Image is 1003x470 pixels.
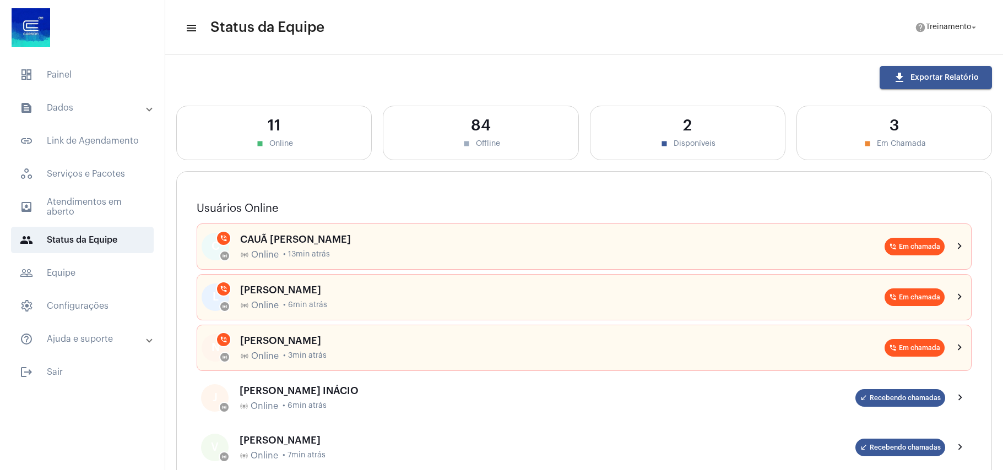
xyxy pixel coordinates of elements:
[11,62,154,88] span: Painel
[926,24,971,31] span: Treinamento
[201,434,229,461] div: V
[240,234,885,245] div: CAUÃ [PERSON_NAME]
[953,341,967,354] mat-icon: chevron_right
[954,391,967,405] mat-icon: chevron_right
[222,354,227,360] mat-icon: online_prediction
[220,285,227,293] mat-icon: phone_in_talk
[11,260,154,286] span: Equipe
[893,71,906,84] mat-icon: download
[185,21,196,35] mat-icon: sidenav icon
[283,402,327,410] span: • 6min atrás
[889,344,897,352] mat-icon: phone_in_talk
[220,234,227,242] mat-icon: phone_in_talk
[251,451,278,461] span: Online
[885,339,945,357] mat-chip: Em chamada
[808,117,980,134] div: 3
[283,301,327,309] span: • 6min atrás
[889,293,897,301] mat-icon: phone_in_talk
[221,454,227,460] mat-icon: online_prediction
[240,402,248,411] mat-icon: online_prediction
[240,285,885,296] div: [PERSON_NAME]
[283,352,327,360] span: • 3min atrás
[394,117,567,134] div: 84
[240,352,249,360] mat-icon: online_prediction
[251,401,278,411] span: Online
[9,6,53,50] img: d4669ae0-8c07-2337-4f67-34b0df7f5ae4.jpeg
[601,117,774,134] div: 2
[7,326,165,352] mat-expansion-panel-header: sidenav iconAjuda e suporte
[953,291,967,304] mat-icon: chevron_right
[860,444,868,451] mat-icon: call_received
[20,134,33,147] mat-icon: sidenav icon
[880,66,992,89] button: Exportar Relatório
[20,101,147,114] mat-panel-title: Dados
[893,74,979,81] span: Exportar Relatório
[885,238,945,255] mat-chip: Em chamada
[220,336,227,343] mat-icon: phone_in_talk
[863,139,872,149] mat-icon: stop
[11,128,154,154] span: Link de Agendamento
[20,233,33,247] mat-icon: sidenav icon
[20,332,147,346] mat-panel-title: Ajuda e suporte
[11,161,154,187] span: Serviços e Pacotes
[11,227,154,253] span: Status da Equipe
[20,332,33,346] mat-icon: sidenav icon
[197,203,972,215] h3: Usuários Online
[601,139,774,149] div: Disponíveis
[240,250,249,259] mat-icon: online_prediction
[462,139,471,149] mat-icon: stop
[855,439,945,456] mat-chip: Recebendo chamadas
[394,139,567,149] div: Offline
[860,394,868,402] mat-icon: call_received
[188,139,360,149] div: Online
[659,139,669,149] mat-icon: stop
[283,250,330,259] span: • 13min atrás
[240,385,855,396] div: [PERSON_NAME] INÁCIO
[240,335,885,346] div: [PERSON_NAME]
[954,441,967,454] mat-icon: chevron_right
[855,389,945,407] mat-chip: Recebendo chamadas
[222,253,227,259] mat-icon: online_prediction
[201,384,229,412] div: J
[202,334,229,362] div: N
[20,266,33,280] mat-icon: sidenav icon
[210,19,324,36] span: Status da Equipe
[188,117,360,134] div: 11
[240,435,855,446] div: [PERSON_NAME]
[885,288,945,306] mat-chip: Em chamada
[953,240,967,253] mat-icon: chevron_right
[20,101,33,114] mat-icon: sidenav icon
[11,293,154,319] span: Configurações
[251,351,279,361] span: Online
[20,200,33,214] mat-icon: sidenav icon
[889,243,897,250] mat-icon: phone_in_talk
[20,365,33,379] mat-icon: sidenav icon
[20,167,33,181] span: sidenav icon
[7,95,165,121] mat-expansion-panel-header: sidenav iconDados
[222,304,227,309] mat-icon: online_prediction
[221,405,227,410] mat-icon: online_prediction
[808,139,980,149] div: Em Chamada
[20,68,33,81] span: sidenav icon
[915,22,926,33] mat-icon: help
[20,299,33,313] span: sidenav icon
[251,250,279,260] span: Online
[202,283,229,311] div: L
[251,300,279,310] span: Online
[240,451,248,460] mat-icon: online_prediction
[11,194,154,220] span: Atendimentos em aberto
[240,301,249,310] mat-icon: online_prediction
[969,23,979,32] mat-icon: arrow_drop_down
[908,17,985,39] button: Treinamento
[283,451,326,460] span: • 7min atrás
[11,359,154,385] span: Sair
[255,139,265,149] mat-icon: stop
[202,233,229,260] div: C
